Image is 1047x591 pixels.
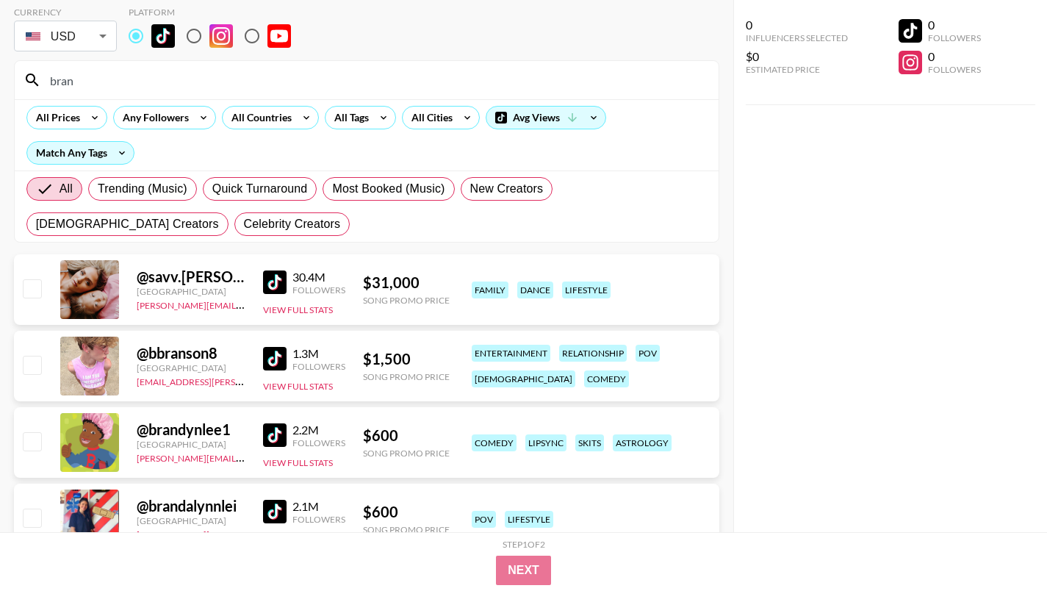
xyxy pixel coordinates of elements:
div: $ 600 [363,426,450,445]
a: [PERSON_NAME][EMAIL_ADDRESS][DOMAIN_NAME] [137,450,354,464]
div: astrology [613,434,672,451]
div: @ brandalynnlei [137,497,245,515]
div: Match Any Tags [27,142,134,164]
div: $ 600 [363,503,450,521]
div: Followers [292,284,345,295]
div: pov [636,345,660,362]
div: Followers [292,361,345,372]
img: TikTok [263,423,287,447]
div: Song Promo Price [363,524,450,535]
span: [DEMOGRAPHIC_DATA] Creators [36,215,219,233]
span: Quick Turnaround [212,180,308,198]
div: [GEOGRAPHIC_DATA] [137,439,245,450]
input: Search by User Name [41,68,710,92]
div: 0 [928,18,981,32]
div: $0 [746,49,848,64]
div: All Cities [403,107,456,129]
div: Step 1 of 2 [503,539,545,550]
div: comedy [584,370,629,387]
div: [DEMOGRAPHIC_DATA] [472,370,575,387]
div: Any Followers [114,107,192,129]
div: Estimated Price [746,64,848,75]
a: [PERSON_NAME][EMAIL_ADDRESS][DOMAIN_NAME] [137,297,354,311]
button: View Full Stats [263,457,333,468]
img: TikTok [263,347,287,370]
div: lifestyle [562,282,611,298]
a: [EMAIL_ADDRESS][PERSON_NAME][DOMAIN_NAME] [137,373,354,387]
div: lifestyle [505,511,553,528]
div: [GEOGRAPHIC_DATA] [137,515,245,526]
span: New Creators [470,180,544,198]
div: Currency [14,7,117,18]
div: entertainment [472,345,550,362]
div: Followers [928,64,981,75]
span: Trending (Music) [98,180,187,198]
iframe: Drift Widget Chat Controller [974,517,1029,573]
div: [GEOGRAPHIC_DATA] [137,286,245,297]
div: Followers [292,514,345,525]
div: skits [575,434,604,451]
div: @ bbranson8 [137,344,245,362]
button: View Full Stats [263,381,333,392]
div: pov [472,511,496,528]
div: Song Promo Price [363,295,450,306]
span: Most Booked (Music) [332,180,445,198]
div: lipsync [525,434,566,451]
img: TikTok [151,24,175,48]
div: @ brandynlee1 [137,420,245,439]
div: Influencers Selected [746,32,848,43]
div: 2.1M [292,499,345,514]
div: All Countries [223,107,295,129]
div: 30.4M [292,270,345,284]
div: [GEOGRAPHIC_DATA] [137,362,245,373]
div: All Tags [325,107,372,129]
button: View Full Stats [263,304,333,315]
button: Next [496,556,551,585]
img: TikTok [263,271,287,294]
div: $ 31,000 [363,273,450,292]
div: 0 [746,18,848,32]
img: TikTok [263,500,287,523]
div: All Prices [27,107,83,129]
div: $ 1,500 [363,350,450,368]
div: relationship [559,345,627,362]
div: Platform [129,7,303,18]
span: Celebrity Creators [244,215,341,233]
div: USD [17,24,114,49]
span: All [60,180,73,198]
div: family [472,282,508,298]
div: dance [517,282,553,298]
div: Followers [928,32,981,43]
div: Song Promo Price [363,448,450,459]
div: comedy [472,434,517,451]
div: 0 [928,49,981,64]
div: Avg Views [486,107,605,129]
img: YouTube [267,24,291,48]
div: @ savv.[PERSON_NAME] [137,268,245,286]
div: Song Promo Price [363,371,450,382]
div: 1.3M [292,346,345,361]
div: Followers [292,437,345,448]
div: 2.2M [292,423,345,437]
img: Instagram [209,24,233,48]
